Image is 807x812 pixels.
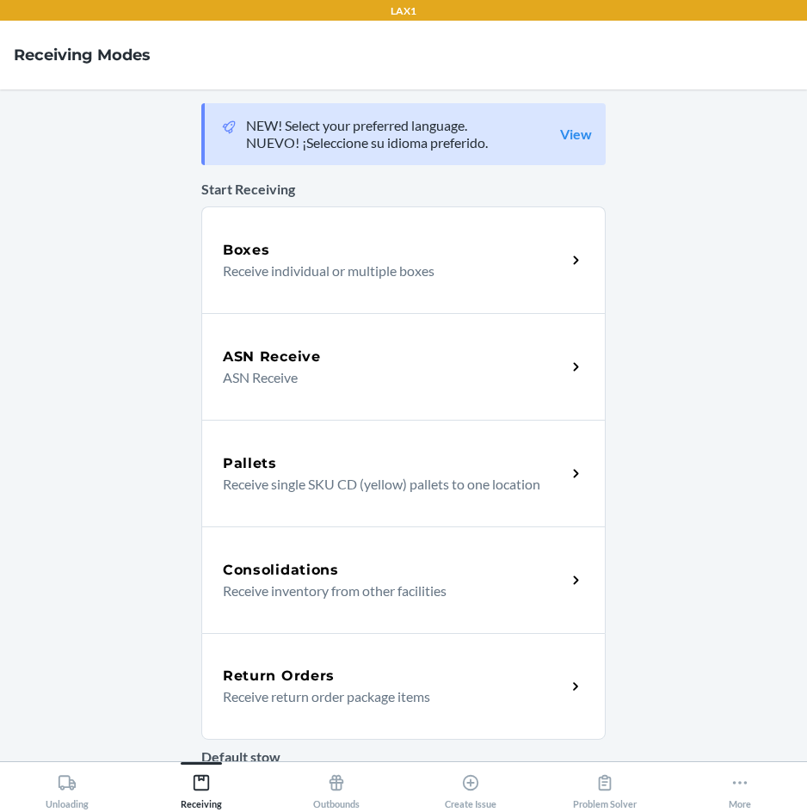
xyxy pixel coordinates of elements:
[134,762,268,809] button: Receiving
[538,762,672,809] button: Problem Solver
[269,762,403,809] button: Outbounds
[14,44,151,66] h4: Receiving Modes
[223,453,277,474] h5: Pallets
[201,747,606,767] p: Default stow
[403,762,538,809] button: Create Issue
[223,474,552,495] p: Receive single SKU CD (yellow) pallets to one location
[46,766,89,809] div: Unloading
[201,633,606,740] a: Return OrdersReceive return order package items
[201,179,606,200] p: Start Receiving
[729,766,751,809] div: More
[223,261,552,281] p: Receive individual or multiple boxes
[201,206,606,313] a: BoxesReceive individual or multiple boxes
[223,367,552,388] p: ASN Receive
[573,766,637,809] div: Problem Solver
[223,686,552,707] p: Receive return order package items
[391,3,416,19] p: LAX1
[201,420,606,526] a: PalletsReceive single SKU CD (yellow) pallets to one location
[223,347,321,367] h5: ASN Receive
[223,666,335,686] h5: Return Orders
[246,134,488,151] p: NUEVO! ¡Seleccione su idioma preferido.
[673,762,807,809] button: More
[201,526,606,633] a: ConsolidationsReceive inventory from other facilities
[560,126,592,143] a: View
[223,560,339,581] h5: Consolidations
[201,313,606,420] a: ASN ReceiveASN Receive
[246,117,488,134] p: NEW! Select your preferred language.
[313,766,360,809] div: Outbounds
[181,766,222,809] div: Receiving
[223,240,270,261] h5: Boxes
[223,581,552,601] p: Receive inventory from other facilities
[445,766,496,809] div: Create Issue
